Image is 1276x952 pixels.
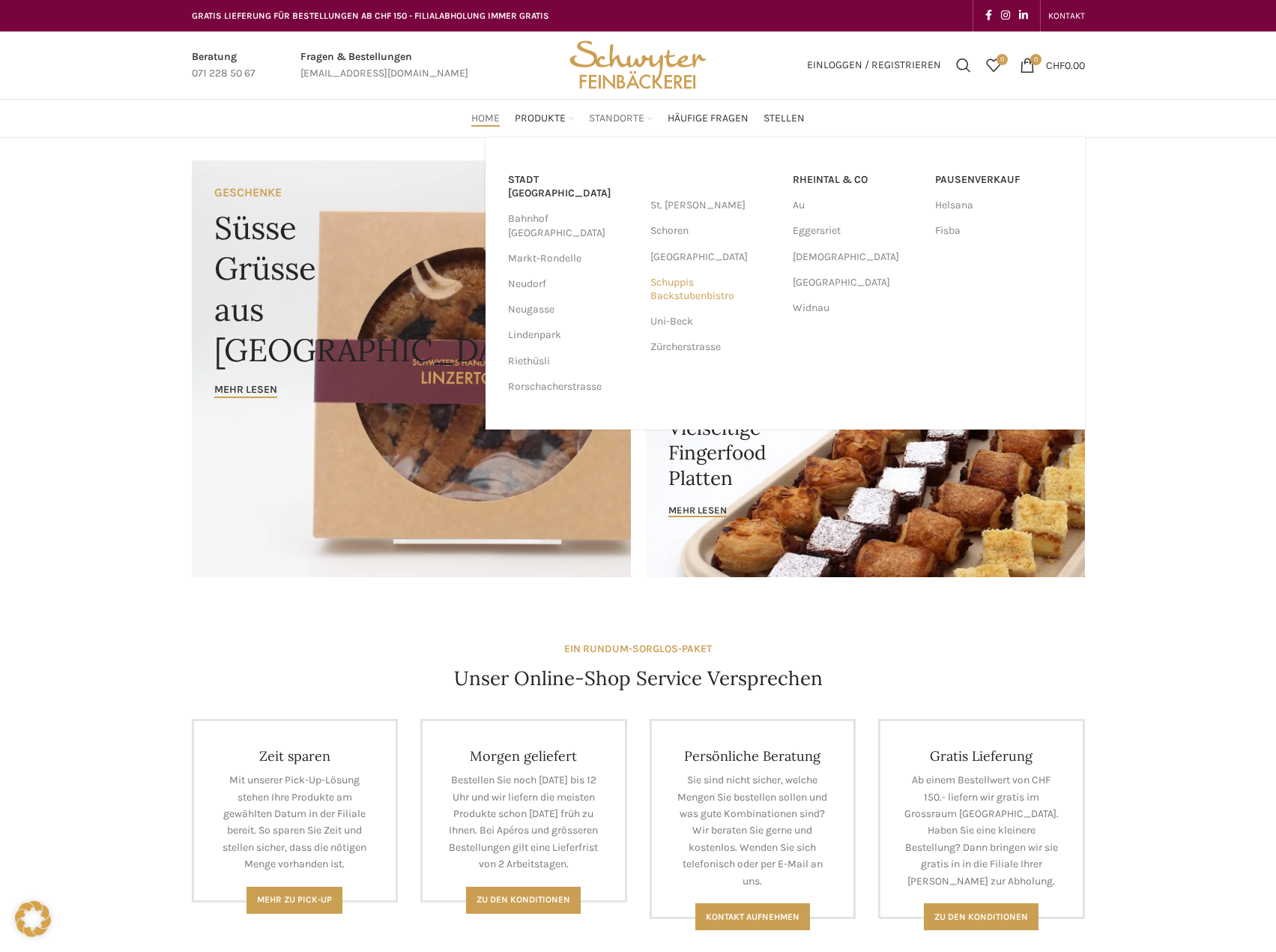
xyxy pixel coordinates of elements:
a: Mehr zu Pick-Up [247,887,342,914]
a: Pausenverkauf [935,167,1062,193]
span: KONTAKT [1048,10,1085,21]
span: Einloggen / Registrieren [807,60,941,70]
span: Zu den konditionen [934,912,1028,922]
h4: Unser Online-Shop Service Versprechen [454,665,823,692]
a: Fisba [935,218,1062,244]
div: Secondary navigation [1041,1,1092,31]
a: KONTAKT [1048,1,1085,31]
span: Stellen [764,112,805,126]
span: Mehr zu Pick-Up [257,894,332,905]
a: Suchen [949,50,979,80]
span: 0 [997,54,1008,65]
span: Häufige Fragen [668,112,749,126]
h4: Gratis Lieferung [903,747,1060,765]
a: Zu den konditionen [924,903,1038,930]
a: Bahnhof [GEOGRAPHIC_DATA] [508,206,635,245]
a: Instagram social link [997,5,1015,26]
a: [DEMOGRAPHIC_DATA] [793,244,920,270]
span: 0 [1030,54,1041,65]
a: Stellen [764,103,805,133]
span: Zu den Konditionen [477,894,570,905]
a: Produkte [515,103,574,133]
strong: EIN RUNDUM-SORGLOS-PAKET [564,642,712,655]
a: [GEOGRAPHIC_DATA] [793,270,920,295]
a: Schoren [650,218,778,244]
a: Neudorf [508,271,635,297]
a: Einloggen / Registrieren [799,50,949,80]
a: Home [471,103,500,133]
a: Facebook social link [981,5,997,26]
span: Kontakt aufnehmen [706,912,799,922]
a: 0 [979,50,1009,80]
a: RHEINTAL & CO [793,167,920,193]
p: Mit unserer Pick-Up-Lösung stehen Ihre Produkte am gewählten Datum in der Filiale bereit. So spar... [217,772,374,873]
h4: Zeit sparen [217,747,374,765]
a: Riethüsli [508,349,635,374]
a: Infobox link [192,49,255,82]
a: Banner link [192,160,631,577]
a: [GEOGRAPHIC_DATA] [650,244,778,270]
a: Site logo [564,58,711,70]
img: Bäckerei Schwyter [564,31,711,99]
a: Widnau [793,295,920,321]
a: Uni-Beck [650,309,778,334]
h4: Morgen geliefert [445,747,602,765]
a: Zürcherstrasse [650,334,778,360]
a: Infobox link [300,49,468,82]
a: Markt-Rondelle [508,246,635,271]
span: Produkte [515,112,566,126]
p: Bestellen Sie noch [DATE] bis 12 Uhr und wir liefern die meisten Produkte schon [DATE] früh zu Ih... [445,772,602,873]
div: Main navigation [184,103,1092,133]
span: GRATIS LIEFERUNG FÜR BESTELLUNGEN AB CHF 150 - FILIALABHOLUNG IMMER GRATIS [192,10,549,21]
a: St. [PERSON_NAME] [650,193,778,218]
a: Eggersriet [793,218,920,244]
a: Rorschacherstrasse [508,374,635,400]
span: CHF [1046,58,1065,71]
a: Schuppis Backstubenbistro [650,270,778,309]
div: Meine Wunschliste [979,50,1009,80]
a: Kontakt aufnehmen [695,903,810,930]
bdi: 0.00 [1046,58,1085,71]
a: Lindenpark [508,322,635,348]
a: Linkedin social link [1015,5,1032,26]
p: Sie sind nicht sicher, welche Mengen Sie bestellen sollen und was gute Kombinationen sind? Wir be... [674,772,832,890]
p: Ab einem Bestellwert von CHF 150.- liefern wir gratis im Grossraum [GEOGRAPHIC_DATA]. Haben Sie e... [903,772,1060,890]
a: Helsana [935,193,1062,218]
h4: Persönliche Beratung [674,747,832,765]
span: Standorte [589,112,644,126]
a: Neugasse [508,297,635,322]
a: 0 CHF0.00 [1012,50,1092,80]
a: Zu den Konditionen [466,887,581,914]
a: Stadt [GEOGRAPHIC_DATA] [508,167,635,206]
span: Home [471,112,500,126]
a: Häufige Fragen [668,103,749,133]
a: Au [793,193,920,218]
a: Standorte [589,103,653,133]
a: Banner link [646,368,1085,577]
